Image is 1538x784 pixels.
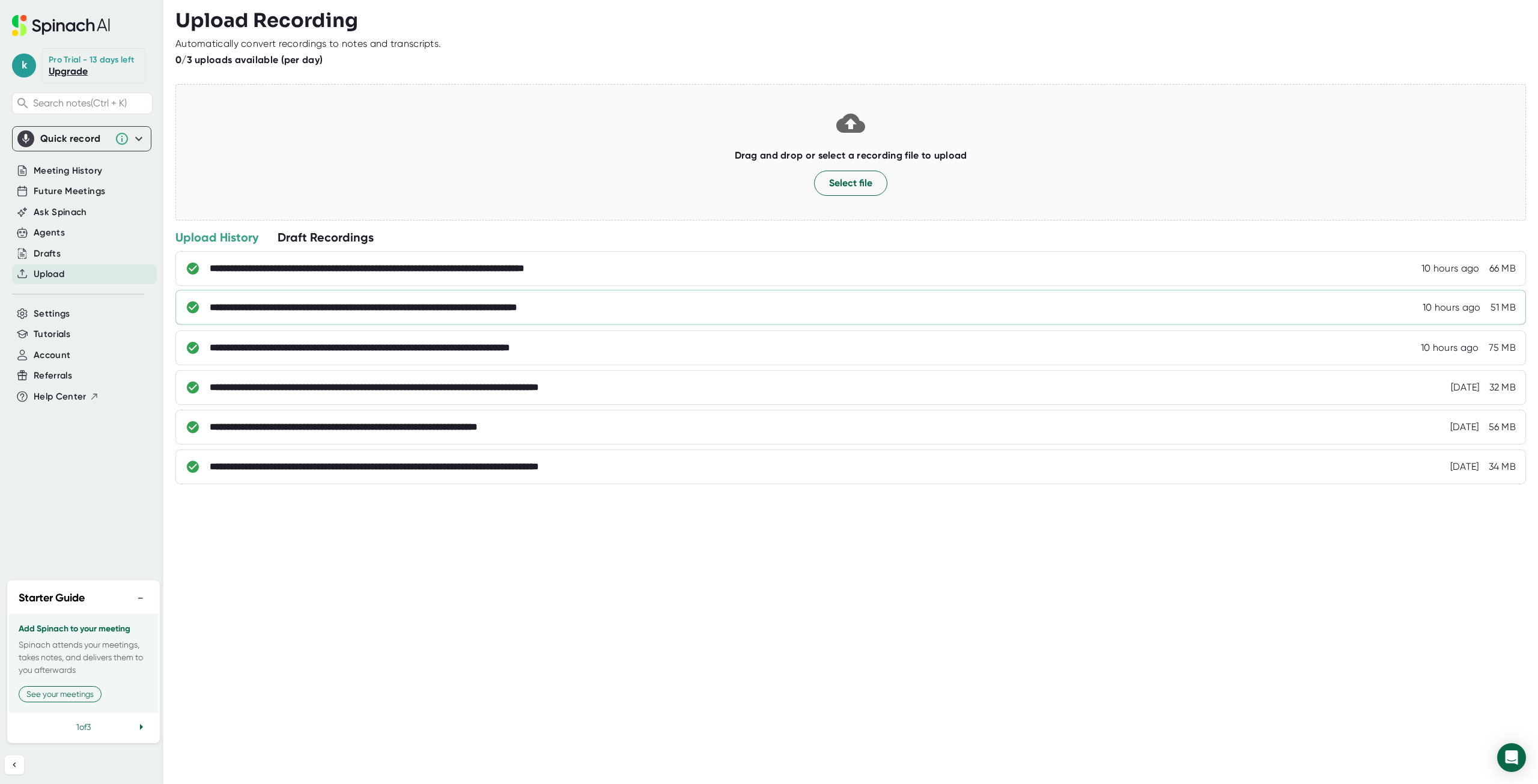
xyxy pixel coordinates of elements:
button: See your meetings [19,686,102,702]
div: Quick record [40,133,109,145]
div: Upload History [175,229,258,245]
div: 9/23/2025, 1:18:50 AM [1450,461,1479,473]
div: 9/23/2025, 1:26:29 AM [1450,421,1479,433]
button: Tutorials [34,327,70,341]
button: Help Center [34,390,99,404]
div: 56 MB [1489,421,1516,433]
button: Agents [34,226,65,240]
button: Ask Spinach [34,205,87,219]
div: 9/24/2025, 3:18:16 AM [1421,342,1479,354]
div: 32 MB [1489,381,1516,394]
div: Pro Trial - 13 days left [49,55,134,65]
button: Drafts [34,247,61,261]
p: Spinach attends your meetings, takes notes, and delivers them to you afterwards [19,639,148,676]
div: 51 MB [1491,302,1516,314]
button: Future Meetings [34,184,105,198]
div: 75 MB [1489,342,1516,354]
button: Account [34,348,70,362]
b: 0/3 uploads available (per day) [175,54,323,65]
button: Referrals [34,369,72,383]
div: 66 MB [1489,263,1516,275]
div: 9/24/2025, 3:22:02 AM [1423,302,1481,314]
h2: Starter Guide [19,590,85,606]
button: Select file [814,171,887,196]
span: Search notes (Ctrl + K) [33,97,149,109]
h3: Upload Recording [175,9,1526,32]
div: Open Intercom Messenger [1497,743,1526,772]
div: 34 MB [1489,461,1516,473]
h3: Add Spinach to your meeting [19,624,148,634]
div: Quick record [17,127,146,151]
button: Settings [34,307,70,321]
button: Meeting History [34,164,102,178]
div: Automatically convert recordings to notes and transcripts. [175,38,441,50]
span: 1 of 3 [76,722,91,732]
span: k [12,53,36,77]
button: Upload [34,267,64,281]
b: Drag and drop or select a recording file to upload [735,150,967,161]
div: Draft Recordings [278,229,374,245]
button: Collapse sidebar [5,755,24,774]
div: 9/23/2025, 1:27:34 AM [1451,381,1480,394]
span: Help Center [34,390,87,404]
button: − [133,589,148,607]
span: Select file [829,176,872,190]
a: Upgrade [49,65,88,77]
div: 9/24/2025, 3:33:17 AM [1421,263,1480,275]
